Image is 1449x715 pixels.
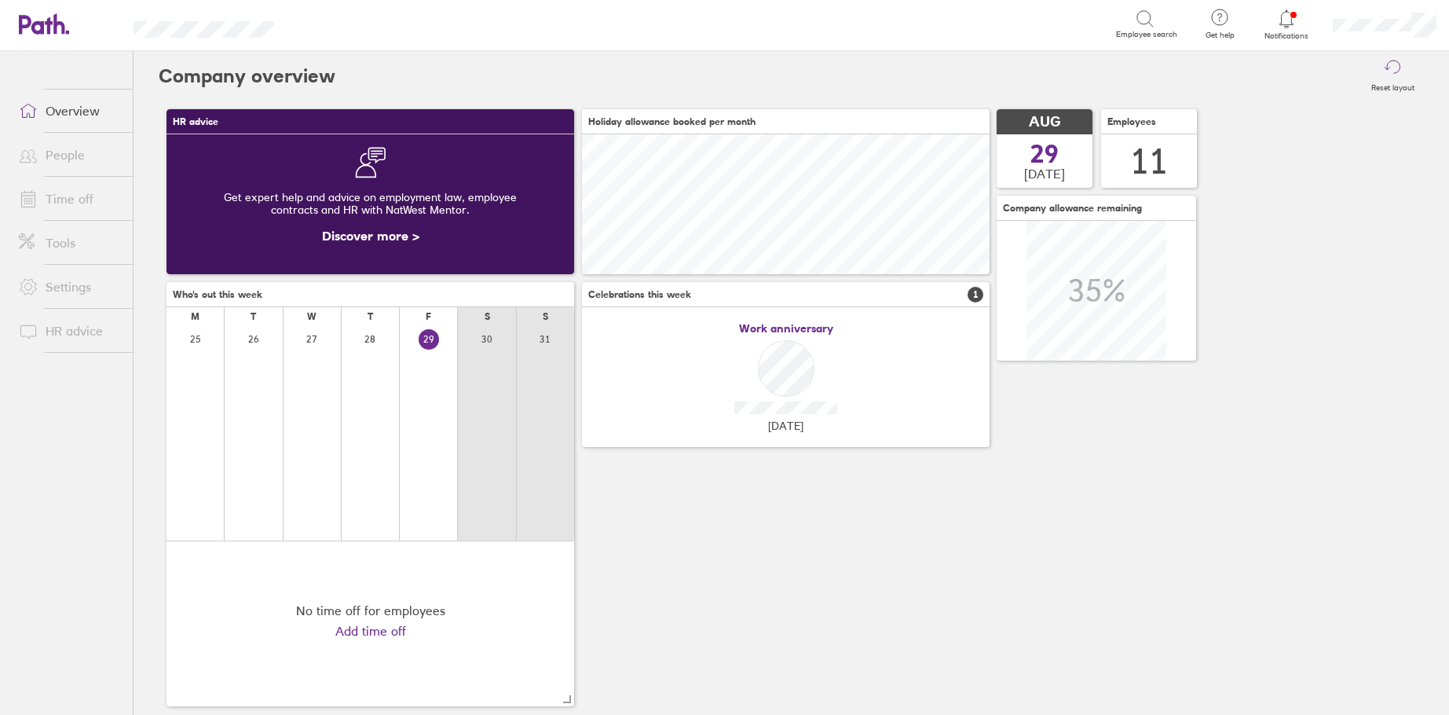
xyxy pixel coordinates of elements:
[588,289,691,300] span: Celebrations this week
[6,315,133,346] a: HR advice
[1116,30,1177,39] span: Employee search
[322,228,419,244] a: Discover more >
[6,227,133,258] a: Tools
[485,311,490,322] div: S
[543,311,548,322] div: S
[1362,51,1424,101] button: Reset layout
[191,311,199,322] div: M
[739,322,833,335] span: Work anniversary
[1195,31,1246,40] span: Get help
[6,271,133,302] a: Settings
[588,116,756,127] span: Holiday allowance booked per month
[968,287,983,302] span: 1
[173,116,218,127] span: HR advice
[159,51,335,101] h2: Company overview
[6,139,133,170] a: People
[368,311,373,322] div: T
[335,624,406,638] a: Add time off
[296,603,445,618] div: No time off for employees
[179,178,562,229] div: Get expert help and advice on employment law, employee contracts and HR with NatWest Mentor.
[426,311,431,322] div: F
[6,95,133,126] a: Overview
[317,16,357,31] div: Search
[251,311,256,322] div: T
[1003,203,1142,214] span: Company allowance remaining
[1029,114,1060,130] span: AUG
[1261,8,1312,41] a: Notifications
[1362,79,1424,93] label: Reset layout
[1030,141,1059,167] span: 29
[307,311,317,322] div: W
[768,420,803,432] span: [DATE]
[1107,116,1156,127] span: Employees
[1261,31,1312,41] span: Notifications
[1130,141,1168,181] div: 11
[6,183,133,214] a: Time off
[173,289,262,300] span: Who's out this week
[1024,167,1065,181] span: [DATE]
